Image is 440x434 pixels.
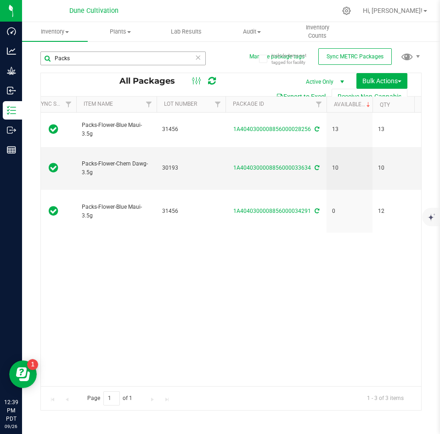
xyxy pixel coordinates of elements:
a: Package ID [233,101,264,107]
inline-svg: Analytics [7,46,16,56]
span: Inventory Counts [285,23,350,40]
a: Qty [380,102,390,108]
a: Inventory Counts [285,22,350,41]
a: 1A4040300008856000033634 [233,165,311,171]
span: Sync from Compliance System [313,126,319,132]
span: Audit [220,28,284,36]
span: Page of 1 [79,391,140,405]
input: Search Package ID, Item Name, SKU, Lot or Part Number... [40,51,206,65]
span: 10 [332,164,367,172]
span: 13 [378,125,413,134]
span: Inventory [22,28,88,36]
span: 13 [332,125,367,134]
a: Lab Results [153,22,219,41]
a: Filter [61,97,76,112]
button: Receive Non-Cannabis [332,89,407,104]
button: Manage package tags [249,53,305,61]
a: 1A4040300008856000034291 [233,208,311,214]
span: 0 [332,207,367,216]
span: 31456 [162,207,220,216]
inline-svg: Inventory [7,106,16,115]
span: Clear [195,51,201,63]
span: 12 [378,207,413,216]
inline-svg: Inbound [7,86,16,95]
span: 1 - 3 of 3 items [360,391,411,405]
inline-svg: Grow [7,66,16,75]
span: Packs-Flower-Chem Dawg-3.5g [82,160,151,177]
iframe: Resource center unread badge [27,359,38,370]
a: Inventory [22,22,88,41]
input: 1 [103,391,120,405]
inline-svg: Dashboard [7,27,16,36]
span: Bulk Actions [362,77,401,85]
a: Item Name [84,101,113,107]
span: 30193 [162,164,220,172]
a: Audit [219,22,285,41]
a: Sync Status [38,101,73,107]
span: Plants [88,28,153,36]
a: Filter [210,97,226,112]
a: 1A4040300008856000028256 [233,126,311,132]
span: 31456 [162,125,220,134]
span: In Sync [49,161,58,174]
span: Lab Results [158,28,214,36]
button: Export to Excel [270,89,332,104]
button: Bulk Actions [356,73,407,89]
p: 09/26 [4,423,18,430]
span: All Packages [119,76,184,86]
a: Lot Number [164,101,197,107]
span: 10 [378,164,413,172]
a: Filter [141,97,157,112]
span: Sync METRC Packages [327,53,384,60]
span: Packs-Flower-Blue Maui-3.5g [82,121,151,138]
span: Hi, [PERSON_NAME]! [363,7,423,14]
p: 12:39 PM PDT [4,398,18,423]
span: In Sync [49,123,58,136]
span: In Sync [49,205,58,217]
a: Available [334,101,372,108]
inline-svg: Outbound [7,126,16,135]
inline-svg: Reports [7,145,16,154]
span: Packs-Flower-Blue Maui-3.5g [82,203,151,220]
iframe: Resource center [9,360,37,388]
a: Filter [311,97,327,112]
span: Sync from Compliance System [313,208,319,214]
span: Include items not tagged for facility [271,52,317,66]
span: Sync from Compliance System [313,165,319,171]
a: Plants [88,22,153,41]
div: Manage settings [341,6,352,15]
button: Sync METRC Packages [318,48,392,65]
span: Dune Cultivation [69,7,118,15]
